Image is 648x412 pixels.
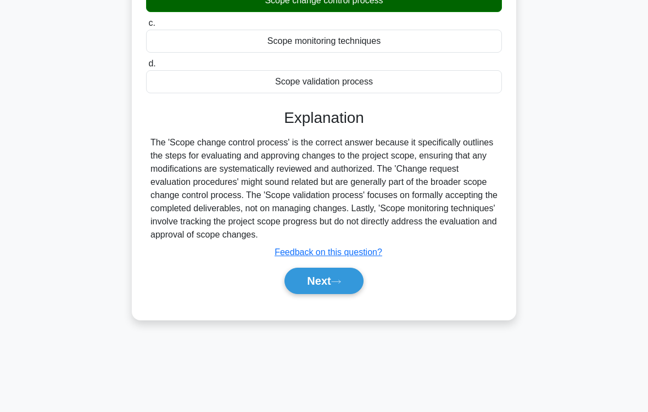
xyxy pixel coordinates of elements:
[150,136,498,241] div: The 'Scope change control process' is the correct answer because it specifically outlines the ste...
[148,18,155,27] span: c.
[275,247,382,257] a: Feedback on this question?
[284,268,363,294] button: Next
[146,30,502,53] div: Scope monitoring techniques
[153,109,495,127] h3: Explanation
[148,59,155,68] span: d.
[146,70,502,93] div: Scope validation process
